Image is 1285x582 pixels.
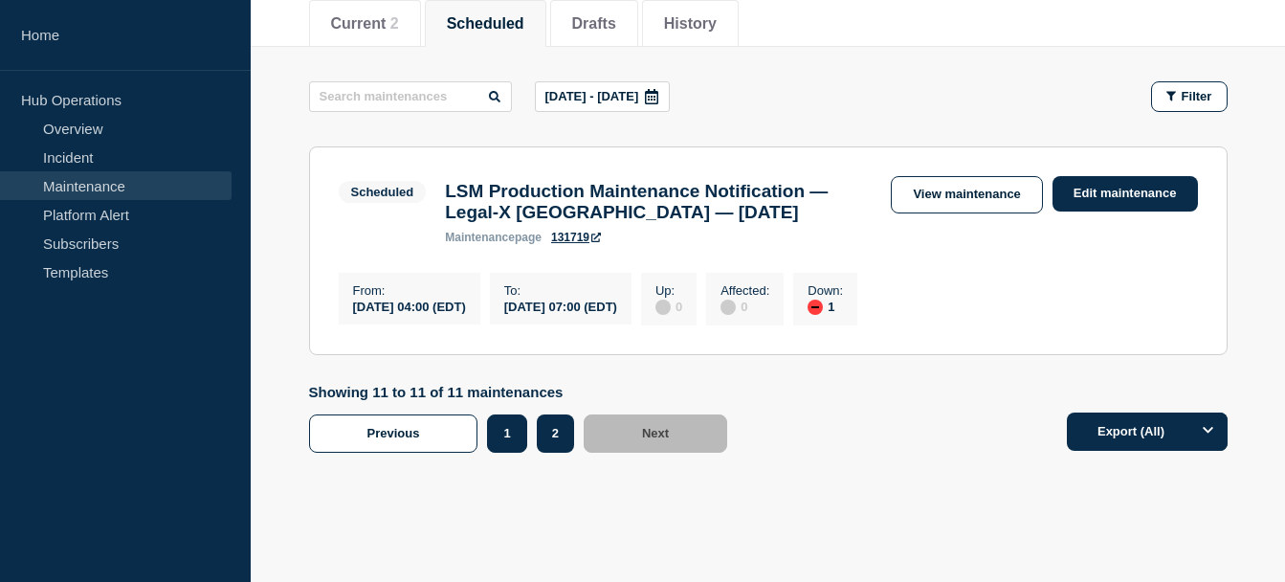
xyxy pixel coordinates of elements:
[309,414,478,453] button: Previous
[1182,89,1212,103] span: Filter
[545,89,639,103] p: [DATE] - [DATE]
[655,298,682,315] div: 0
[353,298,466,314] div: [DATE] 04:00 (EDT)
[808,283,843,298] p: Down :
[655,283,682,298] p: Up :
[309,81,512,112] input: Search maintenances
[390,15,399,32] span: 2
[572,15,616,33] button: Drafts
[1052,176,1198,212] a: Edit maintenance
[584,414,727,453] button: Next
[504,283,617,298] p: To :
[808,298,843,315] div: 1
[537,414,574,453] button: 2
[445,231,542,244] p: page
[367,426,420,440] span: Previous
[655,300,671,315] div: disabled
[808,300,823,315] div: down
[331,15,399,33] button: Current 2
[351,185,414,199] div: Scheduled
[664,15,717,33] button: History
[1067,413,1228,451] button: Export (All)
[1189,413,1228,451] button: Options
[445,181,872,223] h3: LSM Production Maintenance Notification — Legal-X [GEOGRAPHIC_DATA] — [DATE]
[487,414,526,453] button: 1
[1151,81,1228,112] button: Filter
[720,298,769,315] div: 0
[535,81,671,112] button: [DATE] - [DATE]
[642,426,669,440] span: Next
[720,283,769,298] p: Affected :
[720,300,736,315] div: disabled
[309,384,738,400] p: Showing 11 to 11 of 11 maintenances
[353,283,466,298] p: From :
[504,298,617,314] div: [DATE] 07:00 (EDT)
[891,176,1042,213] a: View maintenance
[447,15,524,33] button: Scheduled
[445,231,515,244] span: maintenance
[551,231,601,244] a: 131719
